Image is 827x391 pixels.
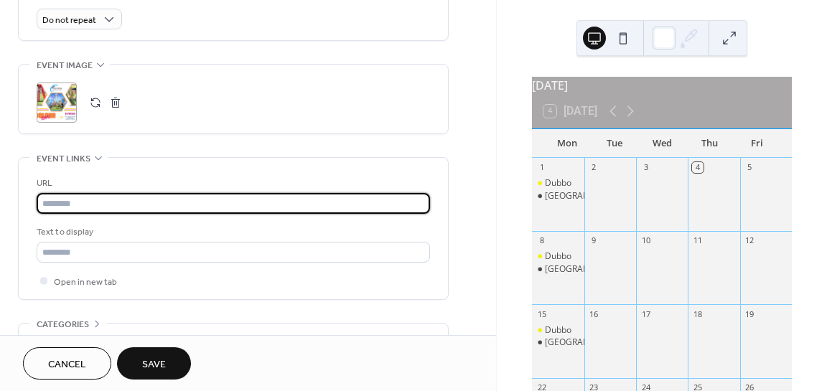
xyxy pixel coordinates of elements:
div: Dubbo [545,177,571,189]
div: [GEOGRAPHIC_DATA] [545,190,632,202]
span: Cancel [48,357,86,372]
div: 3 [640,162,651,173]
div: Dubbo [532,250,584,263]
div: 1 [536,162,547,173]
div: Fri [733,129,780,158]
div: Dubbo [545,250,571,263]
div: ; [37,83,77,123]
div: 17 [640,308,651,319]
div: 8 [536,235,547,246]
div: 18 [692,308,703,319]
div: ••• [19,324,448,354]
span: Open in new tab [54,275,117,290]
div: 10 [640,235,651,246]
div: URL [37,176,427,191]
div: [DATE] [532,77,792,94]
div: Dubbo [532,177,584,189]
div: [GEOGRAPHIC_DATA] [545,336,632,349]
button: Save [117,347,191,380]
div: 12 [744,235,755,246]
div: 15 [536,308,547,319]
span: Event image [37,58,93,73]
div: Text to display [37,225,427,240]
div: PORTLAND [532,190,584,202]
div: PORTLAND [532,263,584,275]
div: 5 [744,162,755,173]
div: Thu [686,129,733,158]
div: 16 [589,308,599,319]
div: Dubbo [545,324,571,336]
div: 11 [692,235,703,246]
button: Cancel [23,347,111,380]
div: Mon [543,129,591,158]
div: 2 [589,162,599,173]
div: PORTLAND [532,336,584,349]
span: Do not repeat [42,12,96,29]
div: 19 [744,308,755,319]
span: Save [142,357,166,372]
div: 9 [589,235,599,246]
div: 4 [692,162,703,173]
span: Categories [37,317,89,332]
span: Event links [37,151,90,166]
div: [GEOGRAPHIC_DATA] [545,263,632,275]
div: Tue [591,129,638,158]
div: Wed [638,129,686,158]
div: Dubbo [532,324,584,336]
